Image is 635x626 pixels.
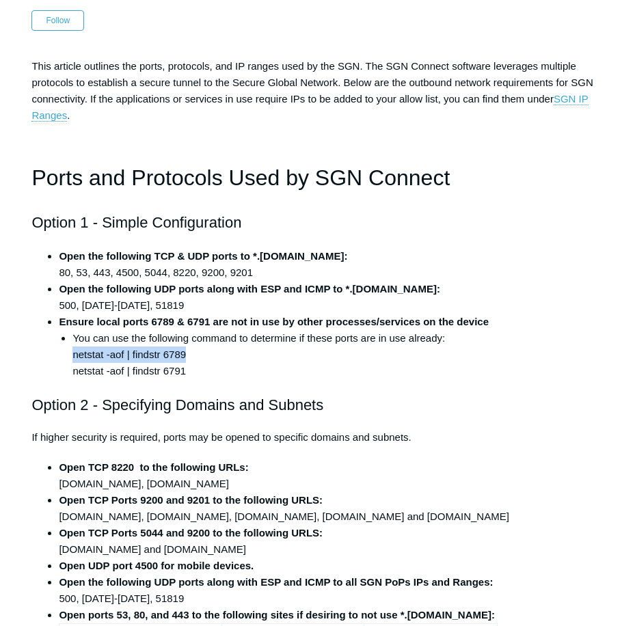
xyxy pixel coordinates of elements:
[59,492,603,525] li: [DOMAIN_NAME], [DOMAIN_NAME], [DOMAIN_NAME], [DOMAIN_NAME] and [DOMAIN_NAME]
[59,576,493,588] strong: Open the following UDP ports along with ESP and ICMP to all SGN PoPs IPs and Ranges:
[59,574,603,607] li: 500, [DATE]-[DATE], 51819
[59,248,603,281] li: 80, 53, 443, 4500, 5044, 8220, 9200, 9201
[31,10,84,31] button: Follow Article
[31,393,603,417] h2: Option 2 - Specifying Domains and Subnets
[59,461,248,473] strong: Open TCP 8220 to the following URLs:
[31,429,603,446] p: If higher security is required, ports may be opened to specific domains and subnets.
[59,283,440,295] strong: Open the following UDP ports along with ESP and ICMP to *.[DOMAIN_NAME]:
[59,609,495,621] strong: Open ports 53, 80, and 443 to the following sites if desiring to not use *.[DOMAIN_NAME]:
[31,161,603,195] h1: Ports and Protocols Used by SGN Connect
[59,525,603,558] li: [DOMAIN_NAME] and [DOMAIN_NAME]
[59,560,254,571] strong: Open UDP port 4500 for mobile devices.
[31,210,603,234] h2: Option 1 - Simple Configuration
[31,60,593,122] span: This article outlines the ports, protocols, and IP ranges used by the SGN. The SGN Connect softwa...
[72,330,603,379] li: You can use the following command to determine if these ports are in use already: netstat -aof | ...
[59,250,347,262] strong: Open the following TCP & UDP ports to *.[DOMAIN_NAME]:
[59,459,603,492] li: [DOMAIN_NAME], [DOMAIN_NAME]
[59,281,603,314] li: 500, [DATE]-[DATE], 51819
[59,494,323,506] strong: Open TCP Ports 9200 and 9201 to the following URLS:
[59,316,489,327] strong: Ensure local ports 6789 & 6791 are not in use by other processes/services on the device
[59,527,323,539] strong: Open TCP Ports 5044 and 9200 to the following URLS:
